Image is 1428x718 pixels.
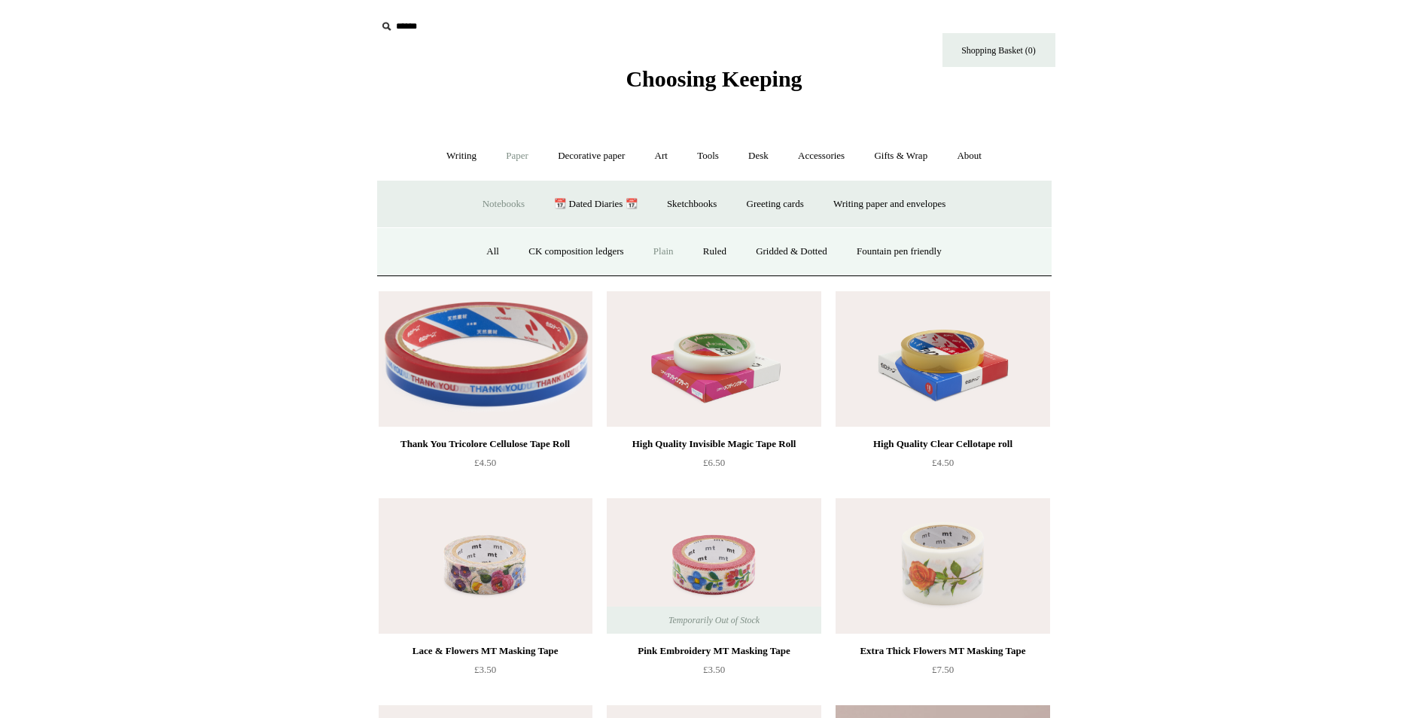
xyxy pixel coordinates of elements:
a: Ruled [690,232,740,272]
a: Extra Thick Flowers MT Masking Tape Extra Thick Flowers MT Masking Tape [836,498,1049,634]
span: £4.50 [932,457,954,468]
a: Tools [684,136,732,176]
a: Shopping Basket (0) [942,33,1055,67]
a: Art [641,136,681,176]
a: Plain [640,232,687,272]
img: High Quality Invisible Magic Tape Roll [607,291,821,427]
div: High Quality Invisible Magic Tape Roll [610,435,817,453]
span: £3.50 [474,664,496,675]
a: Gifts & Wrap [860,136,941,176]
div: Lace & Flowers MT Masking Tape [382,642,589,660]
img: Extra Thick Flowers MT Masking Tape [836,498,1049,634]
a: High Quality Invisible Magic Tape Roll £6.50 [607,435,821,497]
a: High Quality Clear Cellotape roll High Quality Clear Cellotape roll [836,291,1049,427]
a: Writing paper and envelopes [820,184,959,224]
span: £6.50 [703,457,725,468]
span: £4.50 [474,457,496,468]
a: All [473,232,513,272]
a: Lace & Flowers MT Masking Tape Lace & Flowers MT Masking Tape [379,498,592,634]
div: Pink Embroidery MT Masking Tape [610,642,817,660]
a: High Quality Invisible Magic Tape Roll High Quality Invisible Magic Tape Roll [607,291,821,427]
a: Extra Thick Flowers MT Masking Tape £7.50 [836,642,1049,704]
a: Decorative paper [544,136,638,176]
div: High Quality Clear Cellotape roll [839,435,1046,453]
img: Thank You Tricolore Cellulose Tape Roll [379,291,592,427]
img: High Quality Clear Cellotape roll [836,291,1049,427]
a: Accessories [784,136,858,176]
a: Thank You Tricolore Cellulose Tape Roll Thank You Tricolore Cellulose Tape Roll [379,291,592,427]
span: £7.50 [932,664,954,675]
div: Extra Thick Flowers MT Masking Tape [839,642,1046,660]
a: Sketchbooks [653,184,730,224]
a: 📆 Dated Diaries 📆 [540,184,650,224]
a: Thank You Tricolore Cellulose Tape Roll £4.50 [379,435,592,497]
a: Pink Embroidery MT Masking Tape £3.50 [607,642,821,704]
a: Pink Embroidery MT Masking Tape Pink Embroidery MT Masking Tape Temporarily Out of Stock [607,498,821,634]
a: Notebooks [469,184,538,224]
div: Thank You Tricolore Cellulose Tape Roll [382,435,589,453]
img: Pink Embroidery MT Masking Tape [607,498,821,634]
a: CK composition ledgers [515,232,637,272]
a: Gridded & Dotted [742,232,841,272]
span: Temporarily Out of Stock [653,607,775,634]
a: Lace & Flowers MT Masking Tape £3.50 [379,642,592,704]
a: Desk [735,136,782,176]
a: Greeting cards [733,184,818,224]
a: High Quality Clear Cellotape roll £4.50 [836,435,1049,497]
span: Choosing Keeping [626,66,802,91]
img: Lace & Flowers MT Masking Tape [379,498,592,634]
a: Fountain pen friendly [843,232,955,272]
a: About [943,136,995,176]
a: Paper [492,136,542,176]
a: Choosing Keeping [626,78,802,89]
span: £3.50 [703,664,725,675]
a: Writing [433,136,490,176]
